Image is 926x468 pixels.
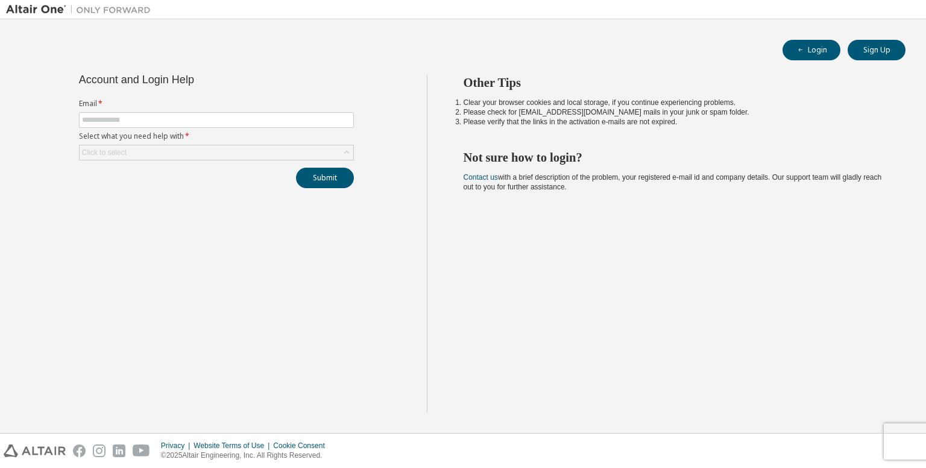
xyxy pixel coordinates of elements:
div: Cookie Consent [273,441,332,451]
label: Email [79,99,354,109]
h2: Not sure how to login? [464,150,884,165]
li: Clear your browser cookies and local storage, if you continue experiencing problems. [464,98,884,107]
img: instagram.svg [93,444,106,457]
button: Submit [296,168,354,188]
li: Please check for [EMAIL_ADDRESS][DOMAIN_NAME] mails in your junk or spam folder. [464,107,884,117]
button: Sign Up [848,40,906,60]
a: Contact us [464,173,498,182]
img: linkedin.svg [113,444,125,457]
div: Website Terms of Use [194,441,273,451]
button: Login [783,40,840,60]
div: Click to select [80,145,353,160]
img: Altair One [6,4,157,16]
h2: Other Tips [464,75,884,90]
li: Please verify that the links in the activation e-mails are not expired. [464,117,884,127]
div: Account and Login Help [79,75,299,84]
img: youtube.svg [133,444,150,457]
div: Privacy [161,441,194,451]
div: Click to select [82,148,127,157]
label: Select what you need help with [79,131,354,141]
p: © 2025 Altair Engineering, Inc. All Rights Reserved. [161,451,332,461]
img: facebook.svg [73,444,86,457]
span: with a brief description of the problem, your registered e-mail id and company details. Our suppo... [464,173,882,191]
img: altair_logo.svg [4,444,66,457]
